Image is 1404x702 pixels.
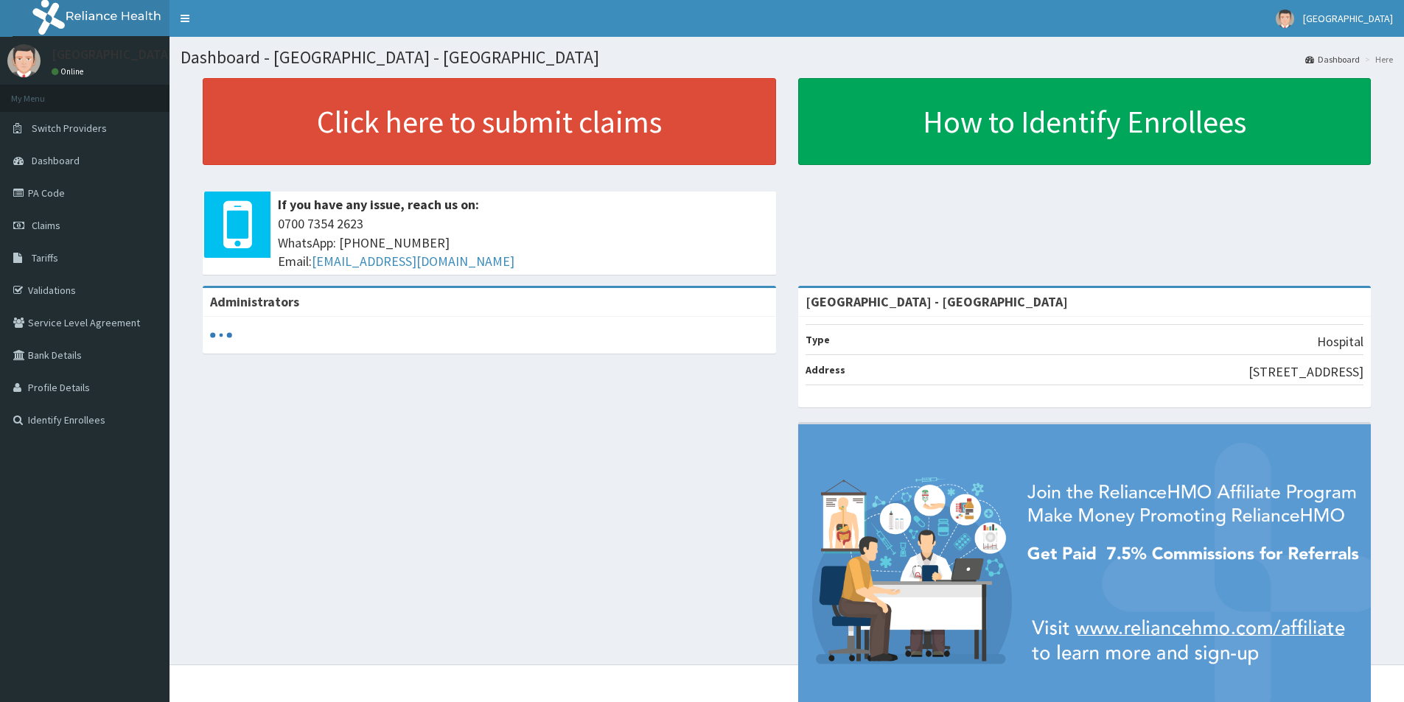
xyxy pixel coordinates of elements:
[1317,332,1363,351] p: Hospital
[210,324,232,346] svg: audio-loading
[312,253,514,270] a: [EMAIL_ADDRESS][DOMAIN_NAME]
[203,78,776,165] a: Click here to submit claims
[210,293,299,310] b: Administrators
[52,48,173,61] p: [GEOGRAPHIC_DATA]
[278,214,769,271] span: 0700 7354 2623 WhatsApp: [PHONE_NUMBER] Email:
[32,154,80,167] span: Dashboard
[806,293,1068,310] strong: [GEOGRAPHIC_DATA] - [GEOGRAPHIC_DATA]
[1361,53,1393,66] li: Here
[1248,362,1363,382] p: [STREET_ADDRESS]
[806,333,830,346] b: Type
[1305,53,1360,66] a: Dashboard
[1276,10,1294,28] img: User Image
[1303,12,1393,25] span: [GEOGRAPHIC_DATA]
[7,44,41,77] img: User Image
[32,219,60,232] span: Claims
[32,251,58,264] span: Tariffs
[278,196,479,213] b: If you have any issue, reach us on:
[798,78,1372,165] a: How to Identify Enrollees
[32,122,107,135] span: Switch Providers
[806,363,845,376] b: Address
[52,66,87,77] a: Online
[181,48,1393,67] h1: Dashboard - [GEOGRAPHIC_DATA] - [GEOGRAPHIC_DATA]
